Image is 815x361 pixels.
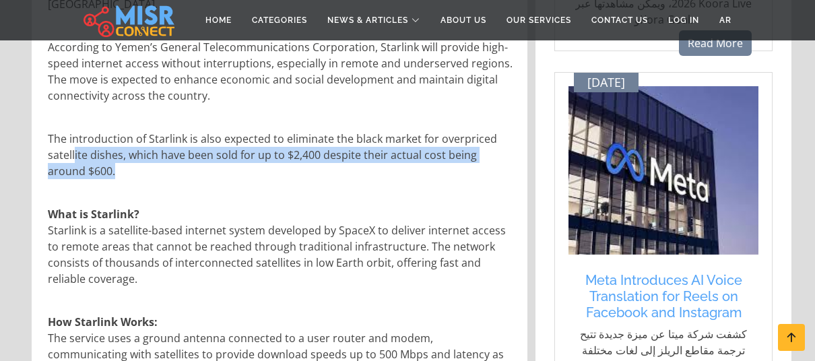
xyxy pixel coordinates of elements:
p: According to Yemen’s General Telecommunications Corporation, Starlink will provide high-speed int... [48,39,514,104]
img: واجهة ميتا تعرض ميزة ترجمة مقاطع الريلز بلغات مختلفة بصوت المبدع الأصلي [568,86,758,255]
strong: How Starlink Works: [48,315,158,329]
a: Home [195,7,242,33]
a: Contact Us [581,7,658,33]
a: News & Articles [317,7,430,33]
span: News & Articles [327,14,408,26]
p: Starlink is a satellite-based internet system developed by SpaceX to deliver internet access to r... [48,206,514,287]
p: The introduction of Starlink is also expected to eliminate the black market for overpriced satell... [48,131,514,179]
a: AR [709,7,742,33]
strong: What is Starlink? [48,207,139,222]
img: main.misr_connect [84,3,174,37]
a: About Us [430,7,496,33]
a: Categories [242,7,317,33]
a: Our Services [496,7,581,33]
a: Meta Introduces AI Voice Translation for Reels on Facebook and Instagram [575,272,752,321]
span: [DATE] [587,75,625,90]
a: Log in [658,7,709,33]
